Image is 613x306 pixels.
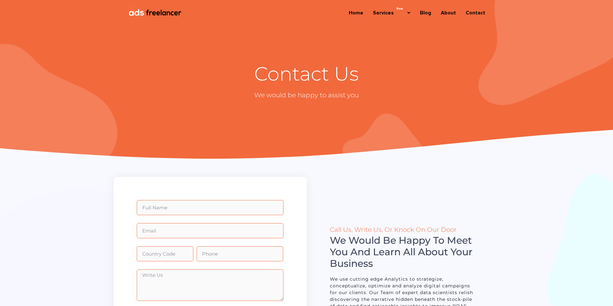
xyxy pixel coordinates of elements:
h2: We Would Be Happy To Meet You And Learn All About Your Business [330,235,477,269]
h3: We would be happy to assist you [117,92,497,98]
span: New [395,7,404,12]
input: Full Name [137,200,283,215]
input: Email [137,223,283,238]
a: Home [344,5,368,20]
a: ServicesNew [368,5,415,20]
a: Blog [415,5,436,20]
h1: Contact Us [117,62,497,85]
a: Contact [461,5,490,20]
h3: Call Us, Write Us, or Knock on Our Door [330,226,477,233]
a: About [436,5,461,20]
img: Logo-Rights-Reserved [127,2,185,24]
input: Only numbers and phone characters (#, -, *, etc) are accepted. [197,246,283,261]
input: Country Code [137,246,193,261]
